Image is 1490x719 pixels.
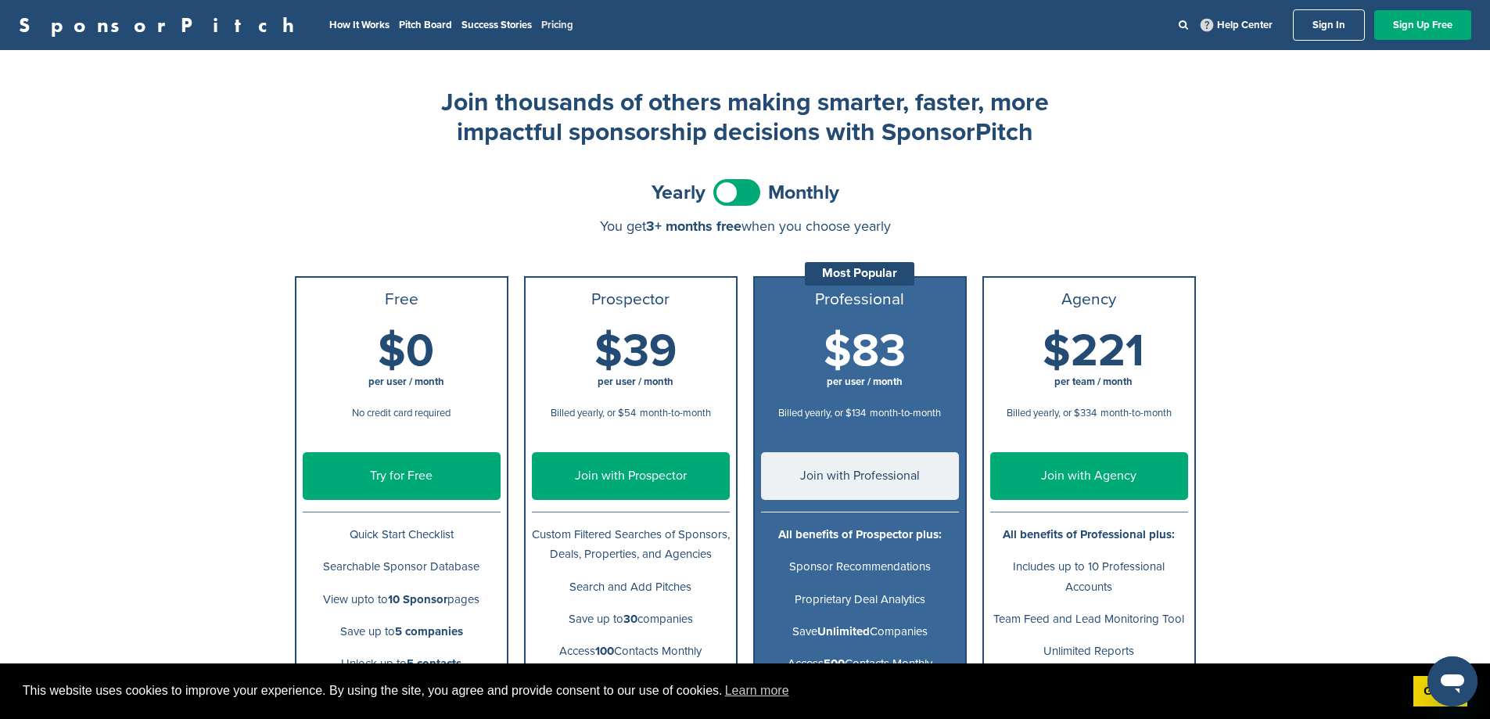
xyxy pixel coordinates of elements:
p: View upto to pages [303,590,501,609]
span: No credit card required [352,407,451,419]
p: Searchable Sponsor Database [303,557,501,577]
a: Success Stories [461,19,532,31]
a: Sign In [1293,9,1365,41]
span: per team / month [1054,376,1133,388]
a: How It Works [329,19,390,31]
a: SponsorPitch [19,15,304,35]
span: month-to-month [1100,407,1172,419]
span: $0 [378,324,434,379]
a: Join with Agency [990,452,1188,500]
p: Team Feed and Lead Monitoring Tool [990,609,1188,629]
span: This website uses cookies to improve your experience. By using the site, you agree and provide co... [23,679,1401,703]
a: Pricing [541,19,573,31]
b: 5 companies [395,624,463,638]
p: Includes up to 10 Professional Accounts [990,557,1188,596]
a: Join with Prospector [532,452,730,500]
h3: Free [303,290,501,309]
a: Help Center [1197,16,1276,34]
span: month-to-month [870,407,941,419]
p: Proprietary Deal Analytics [761,590,959,609]
span: per user / month [598,376,673,388]
a: Sign Up Free [1374,10,1471,40]
span: 3+ months free [646,217,741,235]
span: $39 [594,324,677,379]
b: 30 [623,612,637,626]
p: Unlock up to [303,654,501,674]
p: Save Companies [761,622,959,642]
b: All benefits of Prospector plus: [778,527,942,541]
span: $83 [824,324,906,379]
span: $221 [1043,324,1144,379]
p: Quick Start Checklist [303,525,501,545]
a: Try for Free [303,452,501,500]
b: Unlimited [817,624,870,638]
span: per user / month [827,376,903,388]
p: Access Contacts Monthly [532,642,730,661]
span: month-to-month [640,407,711,419]
p: Unlimited Reports [990,642,1188,661]
p: Save up to [303,622,501,642]
p: Search and Add Pitches [532,577,730,597]
b: 5 contacts [407,656,461,670]
b: 100 [595,644,614,658]
span: per user / month [368,376,444,388]
p: Sponsor Recommendations [761,557,959,577]
div: You get when you choose yearly [295,218,1196,234]
h3: Agency [990,290,1188,309]
a: learn more about cookies [723,679,792,703]
p: Custom Filtered Searches of Sponsors, Deals, Properties, and Agencies [532,525,730,564]
iframe: Button to launch messaging window [1427,656,1477,706]
b: 500 [824,656,845,670]
h2: Join thousands of others making smarter, faster, more impactful sponsorship decisions with Sponso... [433,88,1058,148]
span: Billed yearly, or $54 [551,407,636,419]
b: 10 Sponsor [388,592,447,606]
a: Join with Professional [761,452,959,500]
span: Billed yearly, or $334 [1007,407,1097,419]
span: Billed yearly, or $134 [778,407,866,419]
span: Monthly [768,183,839,203]
p: Access Contacts Monthly [761,654,959,674]
h3: Professional [761,290,959,309]
a: Pitch Board [399,19,452,31]
div: Most Popular [805,262,914,286]
p: Save up to companies [532,609,730,629]
h3: Prospector [532,290,730,309]
a: dismiss cookie message [1413,676,1467,707]
span: Yearly [652,183,706,203]
b: All benefits of Professional plus: [1003,527,1175,541]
